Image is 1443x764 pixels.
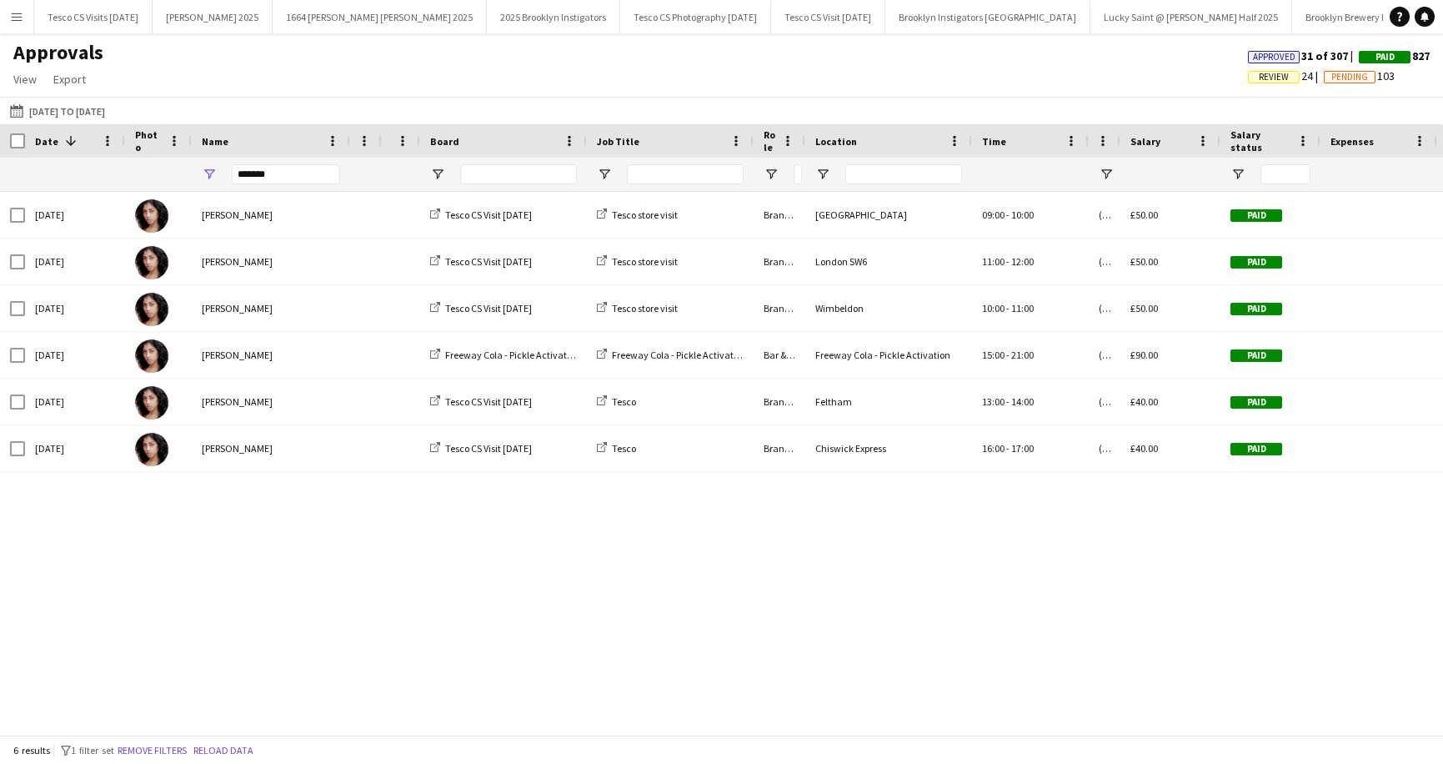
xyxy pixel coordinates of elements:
[430,349,580,361] a: Freeway Cola - Pickle Activation
[7,101,108,121] button: [DATE] to [DATE]
[135,246,168,279] img: Siobhan Athwal
[885,1,1090,33] button: Brooklyn Instigators [GEOGRAPHIC_DATA]
[273,1,487,33] button: 1664 [PERSON_NAME] [PERSON_NAME] 2025
[1006,255,1010,268] span: -
[34,1,153,33] button: Tesco CS Visits [DATE]
[612,209,678,221] span: Tesco store visit
[1006,302,1010,314] span: -
[192,192,350,238] div: [PERSON_NAME]
[1006,395,1010,408] span: -
[1230,443,1282,455] span: Paid
[982,395,1005,408] span: 13:00
[1359,48,1430,63] span: 827
[1089,379,1120,425] div: (GMT/BST) [GEOGRAPHIC_DATA]
[612,302,678,314] span: Tesco store visit
[1324,68,1395,83] span: 103
[445,255,532,268] span: Tesco CS Visit [DATE]
[612,349,747,361] span: Freeway Cola - Pickle Activation
[445,349,580,361] span: Freeway Cola - Pickle Activation
[1130,135,1160,148] span: Salary
[25,425,125,471] div: [DATE]
[1089,285,1120,331] div: (GMT/BST) [GEOGRAPHIC_DATA]
[1130,302,1158,314] span: £50.00
[192,425,350,471] div: [PERSON_NAME]
[597,135,639,148] span: Job Title
[445,395,532,408] span: Tesco CS Visit [DATE]
[597,209,678,221] a: Tesco store visit
[982,135,1006,148] span: Time
[135,128,162,153] span: Photo
[1011,255,1034,268] span: 12:00
[1260,164,1310,184] input: Salary status Filter Input
[13,72,37,87] span: View
[805,239,972,284] div: London SW6
[1248,68,1324,83] span: 24
[47,68,93,90] a: Export
[1248,48,1359,63] span: 31 of 307
[1330,135,1374,148] span: Expenses
[1099,167,1114,182] button: Open Filter Menu
[1331,72,1368,83] span: Pending
[202,135,228,148] span: Name
[445,302,532,314] span: Tesco CS Visit [DATE]
[153,1,273,33] button: [PERSON_NAME] 2025
[1006,442,1010,455] span: -
[597,302,678,314] a: Tesco store visit
[1230,303,1282,315] span: Paid
[35,135,58,148] span: Date
[754,379,805,425] div: Brand Ambassador
[982,255,1005,268] span: 11:00
[430,395,532,408] a: Tesco CS Visit [DATE]
[794,164,802,184] input: Role Filter Input
[1011,395,1034,408] span: 14:00
[1130,442,1158,455] span: £40.00
[627,164,744,184] input: Job Title Filter Input
[1006,349,1010,361] span: -
[805,425,972,471] div: Chiswick Express
[1230,396,1282,409] span: Paid
[460,164,577,184] input: Board Filter Input
[1230,167,1245,182] button: Open Filter Menu
[982,442,1005,455] span: 16:00
[1089,332,1120,378] div: (GMT/BST) [GEOGRAPHIC_DATA]
[805,285,972,331] div: Wimbeldon
[135,199,168,233] img: Siobhan Athwal
[612,255,678,268] span: Tesco store visit
[1375,52,1395,63] span: Paid
[135,386,168,420] img: Siobhan Athwal
[805,379,972,425] div: Feltham
[1230,128,1290,153] span: Salary status
[1230,349,1282,362] span: Paid
[1006,209,1010,221] span: -
[232,164,340,184] input: Name Filter Input
[430,302,532,314] a: Tesco CS Visit [DATE]
[71,744,114,756] span: 1 filter set
[1089,192,1120,238] div: (GMT/BST) [GEOGRAPHIC_DATA]
[135,433,168,466] img: Siobhan Athwal
[135,339,168,373] img: Siobhan Athwal
[597,349,747,361] a: Freeway Cola - Pickle Activation
[25,239,125,284] div: [DATE]
[25,332,125,378] div: [DATE]
[597,395,636,408] a: Tesco
[982,209,1005,221] span: 09:00
[754,332,805,378] div: Bar & Catering (Bar Tender)
[754,192,805,238] div: Brand Ambassador
[445,442,532,455] span: Tesco CS Visit [DATE]
[815,135,857,148] span: Location
[754,285,805,331] div: Brand Ambassador
[764,167,779,182] button: Open Filter Menu
[192,332,350,378] div: [PERSON_NAME]
[982,302,1005,314] span: 10:00
[114,741,190,760] button: Remove filters
[1089,425,1120,471] div: (GMT/BST) [GEOGRAPHIC_DATA]
[430,442,532,455] a: Tesco CS Visit [DATE]
[1230,256,1282,269] span: Paid
[7,68,43,90] a: View
[445,209,532,221] span: Tesco CS Visit [DATE]
[1011,209,1034,221] span: 10:00
[764,128,775,153] span: Role
[1130,209,1158,221] span: £50.00
[430,255,532,268] a: Tesco CS Visit [DATE]
[25,192,125,238] div: [DATE]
